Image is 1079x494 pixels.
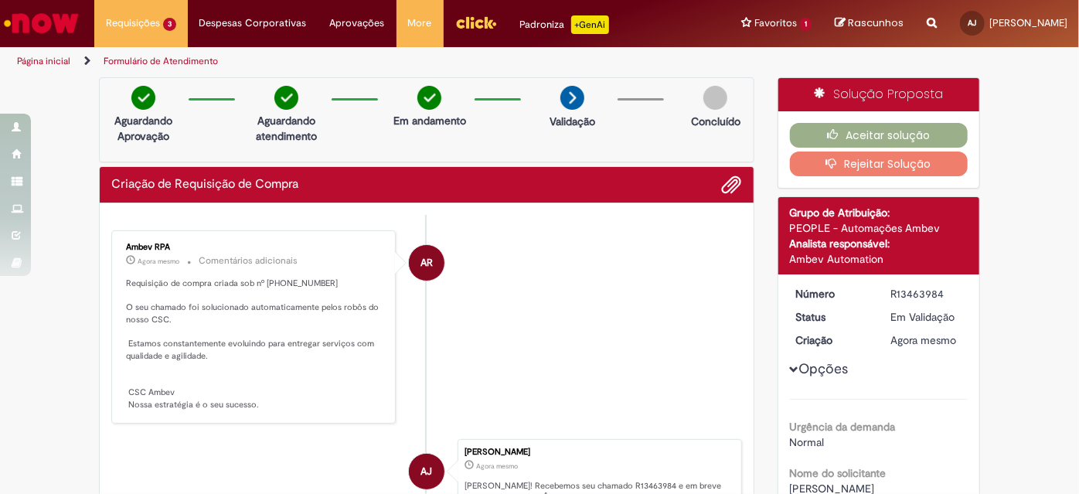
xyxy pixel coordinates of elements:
[835,16,904,31] a: Rascunhos
[274,86,298,110] img: check-circle-green.png
[790,435,825,449] span: Normal
[550,114,595,129] p: Validação
[420,244,433,281] span: AR
[571,15,609,34] p: +GenAi
[199,254,298,267] small: Comentários adicionais
[790,466,887,480] b: Nome do solicitante
[455,11,497,34] img: click_logo_yellow_360x200.png
[560,86,584,110] img: arrow-next.png
[790,152,968,176] button: Rejeitar Solução
[785,332,880,348] dt: Criação
[703,86,727,110] img: img-circle-grey.png
[417,86,441,110] img: check-circle-green.png
[131,86,155,110] img: check-circle-green.png
[790,123,968,148] button: Aceitar solução
[106,113,181,144] p: Aguardando Aprovação
[106,15,160,31] span: Requisições
[126,243,383,252] div: Ambev RPA
[249,113,324,144] p: Aguardando atendimento
[111,178,298,192] h2: Criação de Requisição de Compra Histórico de tíquete
[12,47,708,76] ul: Trilhas de página
[968,18,977,28] span: AJ
[691,114,740,129] p: Concluído
[199,15,307,31] span: Despesas Corporativas
[890,333,956,347] span: Agora mesmo
[989,16,1067,29] span: [PERSON_NAME]
[126,278,383,411] p: Requisição de compra criada sob nº [PHONE_NUMBER] O seu chamado foi solucionado automaticamente p...
[2,8,81,39] img: ServiceNow
[890,333,956,347] time: 29/08/2025 18:23:26
[848,15,904,30] span: Rascunhos
[790,251,968,267] div: Ambev Automation
[138,257,179,266] time: 29/08/2025 18:23:55
[890,286,962,302] div: R13463984
[465,448,734,457] div: [PERSON_NAME]
[790,205,968,220] div: Grupo de Atribuição:
[790,236,968,251] div: Analista responsável:
[722,175,742,195] button: Adicionar anexos
[104,55,218,67] a: Formulário de Atendimento
[790,220,968,236] div: PEOPLE - Automações Ambev
[409,454,444,489] div: Andre Miotto Jose
[393,113,466,128] p: Em andamento
[890,309,962,325] div: Em Validação
[790,420,896,434] b: Urgência da demanda
[476,462,518,471] span: Agora mesmo
[785,286,880,302] dt: Número
[330,15,385,31] span: Aprovações
[800,18,812,31] span: 1
[420,453,432,490] span: AJ
[890,332,962,348] div: 29/08/2025 18:23:26
[476,462,518,471] time: 29/08/2025 18:23:26
[17,55,70,67] a: Página inicial
[409,245,444,281] div: Ambev RPA
[778,78,980,111] div: Solução Proposta
[408,15,432,31] span: More
[138,257,179,266] span: Agora mesmo
[754,15,797,31] span: Favoritos
[520,15,609,34] div: Padroniza
[163,18,176,31] span: 3
[785,309,880,325] dt: Status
